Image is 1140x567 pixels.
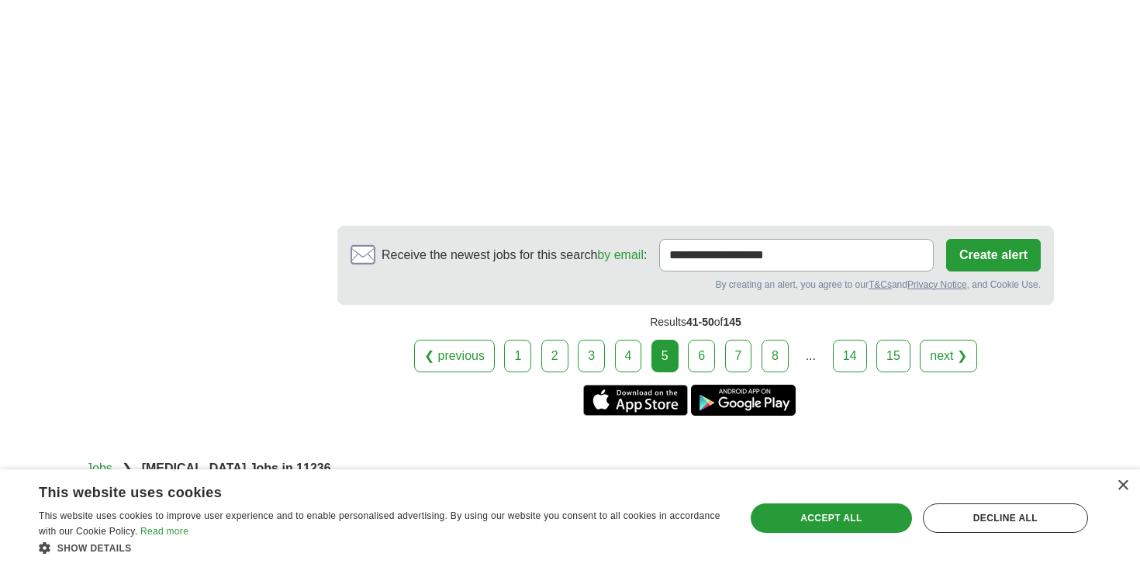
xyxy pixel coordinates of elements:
[382,246,647,264] span: Receive the newest jobs for this search :
[615,340,642,372] a: 4
[337,305,1054,340] div: Results of
[57,543,132,554] span: Show details
[686,316,714,328] span: 41-50
[833,340,867,372] a: 14
[946,239,1041,271] button: Create alert
[39,510,720,537] span: This website uses cookies to improve user experience and to enable personalised advertising. By u...
[876,340,910,372] a: 15
[725,340,752,372] a: 7
[762,340,789,372] a: 8
[578,340,605,372] a: 3
[351,278,1041,292] div: By creating an alert, you agree to our and , and Cookie Use.
[723,316,741,328] span: 145
[86,462,112,475] a: Jobs
[691,385,796,416] a: Get the Android app
[583,385,688,416] a: Get the iPhone app
[122,462,132,475] span: ❯
[597,248,644,261] a: by email
[1117,480,1128,492] div: Close
[414,340,495,372] a: ❮ previous
[751,503,912,533] div: Accept all
[795,341,826,372] div: ...
[142,462,331,475] strong: [MEDICAL_DATA] Jobs in 11236
[541,340,568,372] a: 2
[923,503,1088,533] div: Decline all
[504,340,531,372] a: 1
[140,526,188,537] a: Read more, opens a new window
[907,279,967,290] a: Privacy Notice
[920,340,977,372] a: next ❯
[651,340,679,372] div: 5
[869,279,892,290] a: T&Cs
[688,340,715,372] a: 6
[39,540,724,555] div: Show details
[39,479,686,502] div: This website uses cookies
